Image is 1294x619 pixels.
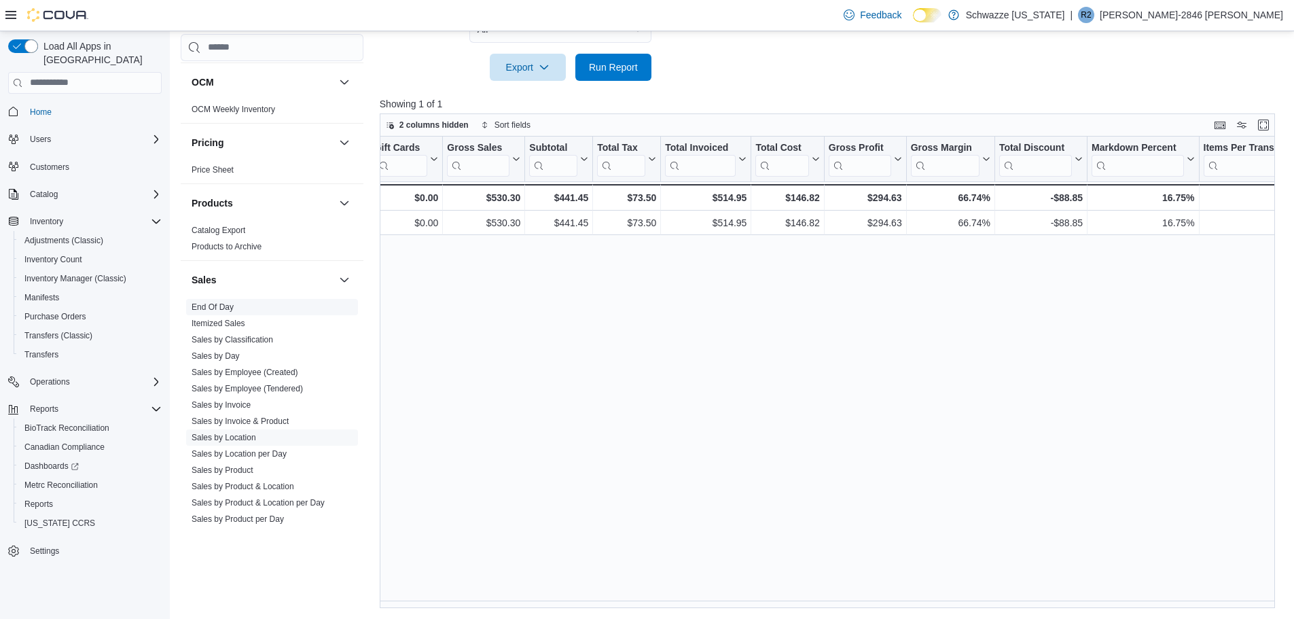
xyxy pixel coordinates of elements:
[30,546,59,556] span: Settings
[24,518,95,529] span: [US_STATE] CCRS
[529,190,588,206] div: $441.45
[19,439,110,455] a: Canadian Compliance
[19,270,132,287] a: Inventory Manager (Classic)
[14,495,167,514] button: Reports
[24,311,86,322] span: Purchase Orders
[14,288,167,307] button: Manifests
[589,60,638,74] span: Run Report
[30,376,70,387] span: Operations
[3,157,167,177] button: Customers
[999,141,1083,176] button: Total Discount
[192,465,253,475] a: Sales by Product
[24,292,59,303] span: Manifests
[399,120,469,130] span: 2 columns hidden
[1092,141,1183,176] div: Markdown Percent
[475,117,536,133] button: Sort fields
[498,54,558,81] span: Export
[374,215,438,231] div: $0.00
[755,141,808,176] div: Total Cost
[192,242,262,251] a: Products to Archive
[665,141,747,176] button: Total Invoiced
[8,96,162,597] nav: Complex example
[24,423,109,434] span: BioTrack Reconciliation
[192,164,234,175] span: Price Sheet
[3,130,167,149] button: Users
[380,97,1284,111] p: Showing 1 of 1
[24,401,162,417] span: Reports
[19,308,92,325] a: Purchase Orders
[14,345,167,364] button: Transfers
[192,514,284,524] a: Sales by Product per Day
[181,101,363,123] div: OCM
[192,367,298,378] span: Sales by Employee (Created)
[38,39,162,67] span: Load All Apps in [GEOGRAPHIC_DATA]
[1100,7,1283,23] p: [PERSON_NAME]-2846 [PERSON_NAME]
[913,8,941,22] input: Dark Mode
[755,215,819,231] div: $146.82
[192,318,245,329] span: Itemized Sales
[27,8,88,22] img: Cova
[910,190,990,206] div: 66.74%
[192,448,287,459] span: Sales by Location per Day
[19,328,98,344] a: Transfers (Classic)
[374,141,438,176] button: Gift Cards
[913,22,914,23] span: Dark Mode
[1212,117,1228,133] button: Keyboard shortcuts
[14,269,167,288] button: Inventory Manager (Classic)
[24,401,64,417] button: Reports
[597,141,656,176] button: Total Tax
[374,190,438,206] div: $0.00
[19,347,162,363] span: Transfers
[529,141,577,176] div: Subtotal
[19,251,162,268] span: Inventory Count
[19,232,109,249] a: Adjustments (Classic)
[829,190,902,206] div: $294.63
[192,384,303,393] a: Sales by Employee (Tendered)
[3,185,167,204] button: Catalog
[665,190,747,206] div: $514.95
[192,400,251,410] a: Sales by Invoice
[24,213,162,230] span: Inventory
[192,319,245,328] a: Itemized Sales
[24,442,105,453] span: Canadian Compliance
[1092,141,1183,154] div: Markdown Percent
[3,212,167,231] button: Inventory
[966,7,1065,23] p: Schwazze [US_STATE]
[181,222,363,260] div: Products
[838,1,907,29] a: Feedback
[192,196,334,210] button: Products
[24,131,56,147] button: Users
[829,141,891,176] div: Gross Profit
[24,235,103,246] span: Adjustments (Classic)
[192,105,275,114] a: OCM Weekly Inventory
[192,383,303,394] span: Sales by Employee (Tendered)
[192,368,298,377] a: Sales by Employee (Created)
[192,351,240,361] a: Sales by Day
[192,334,273,345] span: Sales by Classification
[829,215,902,231] div: $294.63
[192,482,294,491] a: Sales by Product & Location
[192,75,214,89] h3: OCM
[447,141,509,176] div: Gross Sales
[336,74,353,90] button: OCM
[1092,190,1194,206] div: 16.75%
[192,136,334,149] button: Pricing
[24,480,98,491] span: Metrc Reconciliation
[14,231,167,250] button: Adjustments (Classic)
[24,131,162,147] span: Users
[192,498,325,508] a: Sales by Product & Location per Day
[19,515,162,531] span: Washington CCRS
[665,141,736,154] div: Total Invoiced
[447,141,509,154] div: Gross Sales
[192,351,240,361] span: Sales by Day
[829,141,891,154] div: Gross Profit
[336,272,353,288] button: Sales
[1070,7,1073,23] p: |
[192,196,233,210] h3: Products
[19,308,162,325] span: Purchase Orders
[19,420,162,436] span: BioTrack Reconciliation
[575,54,651,81] button: Run Report
[181,299,363,533] div: Sales
[192,226,245,235] a: Catalog Export
[24,254,82,265] span: Inventory Count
